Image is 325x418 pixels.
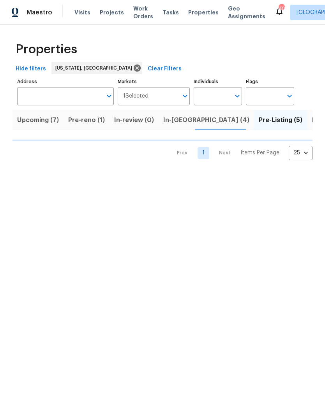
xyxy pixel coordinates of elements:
button: Open [180,91,191,101]
span: [US_STATE], [GEOGRAPHIC_DATA] [55,64,135,72]
span: In-[GEOGRAPHIC_DATA] (4) [163,115,249,126]
span: Properties [188,9,219,16]
span: In-review (0) [114,115,154,126]
span: 1 Selected [123,93,148,100]
span: Pre-reno (1) [68,115,105,126]
span: Pre-Listing (5) [259,115,302,126]
p: Items Per Page [240,149,279,157]
button: Hide filters [12,62,49,76]
div: 40 [279,5,284,12]
span: Upcoming (7) [17,115,59,126]
label: Address [17,79,114,84]
div: [US_STATE], [GEOGRAPHIC_DATA] [51,62,142,74]
button: Open [104,91,115,101]
span: Tasks [162,10,179,15]
nav: Pagination Navigation [170,146,313,160]
span: Properties [16,45,77,53]
button: Open [284,91,295,101]
div: 25 [289,143,313,163]
button: Open [232,91,243,101]
button: Clear Filters [145,62,185,76]
label: Markets [118,79,190,84]
span: Projects [100,9,124,16]
span: Hide filters [16,64,46,74]
label: Individuals [194,79,242,84]
label: Flags [246,79,294,84]
span: Work Orders [133,5,153,20]
span: Visits [74,9,90,16]
a: Goto page 1 [198,147,209,159]
span: Maestro [26,9,52,16]
span: Clear Filters [148,64,182,74]
span: Geo Assignments [228,5,265,20]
